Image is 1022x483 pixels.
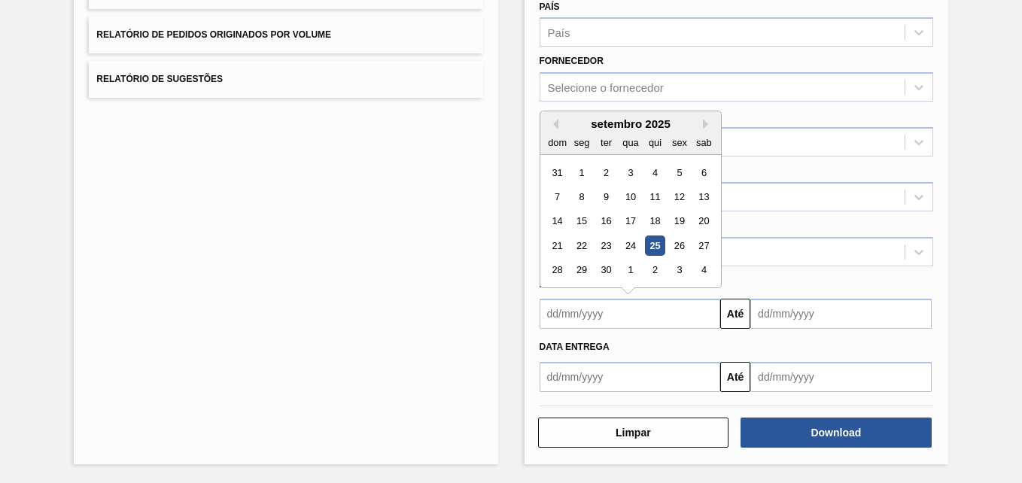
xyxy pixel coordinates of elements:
div: Choose segunda-feira, 29 de setembro de 2025 [571,260,592,281]
div: Choose domingo, 21 de setembro de 2025 [547,235,567,256]
div: Choose domingo, 7 de setembro de 2025 [547,187,567,207]
button: Até [720,362,750,392]
div: Choose quarta-feira, 17 de setembro de 2025 [620,211,640,232]
div: Choose quarta-feira, 3 de setembro de 2025 [620,163,640,183]
div: Choose sábado, 27 de setembro de 2025 [693,235,713,256]
div: Choose terça-feira, 30 de setembro de 2025 [595,260,616,281]
div: Choose domingo, 14 de setembro de 2025 [547,211,567,232]
input: dd/mm/yyyy [750,362,932,392]
span: Relatório de Sugestões [96,74,223,84]
div: dom [547,132,567,153]
label: País [540,2,560,12]
div: Choose quarta-feira, 10 de setembro de 2025 [620,187,640,207]
div: Choose sábado, 6 de setembro de 2025 [693,163,713,183]
div: sex [669,132,689,153]
div: Choose segunda-feira, 8 de setembro de 2025 [571,187,592,207]
div: Choose terça-feira, 23 de setembro de 2025 [595,235,616,256]
input: dd/mm/yyyy [540,362,721,392]
label: Fornecedor [540,56,604,66]
div: ter [595,132,616,153]
input: dd/mm/yyyy [750,299,932,329]
div: qui [644,132,665,153]
div: Choose segunda-feira, 15 de setembro de 2025 [571,211,592,232]
span: Data entrega [540,342,610,352]
div: Choose quarta-feira, 24 de setembro de 2025 [620,235,640,256]
div: Choose sexta-feira, 5 de setembro de 2025 [669,163,689,183]
div: Choose sexta-feira, 26 de setembro de 2025 [669,235,689,256]
div: Choose sábado, 20 de setembro de 2025 [693,211,713,232]
div: Choose quinta-feira, 11 de setembro de 2025 [644,187,665,207]
div: Choose quinta-feira, 4 de setembro de 2025 [644,163,665,183]
div: Choose segunda-feira, 22 de setembro de 2025 [571,235,592,256]
div: Choose terça-feira, 16 de setembro de 2025 [595,211,616,232]
button: Relatório de Sugestões [89,61,482,98]
div: Choose terça-feira, 2 de setembro de 2025 [595,163,616,183]
div: Choose quarta-feira, 1 de outubro de 2025 [620,260,640,281]
div: month 2025-09 [545,160,716,282]
div: Selecione o fornecedor [548,81,664,94]
button: Next Month [703,119,713,129]
div: qua [620,132,640,153]
div: Choose terça-feira, 9 de setembro de 2025 [595,187,616,207]
button: Limpar [538,418,729,448]
span: Relatório de Pedidos Originados por Volume [96,29,331,40]
div: sab [693,132,713,153]
div: Choose sexta-feira, 19 de setembro de 2025 [669,211,689,232]
button: Previous Month [548,119,558,129]
div: País [548,26,570,39]
div: Choose sexta-feira, 12 de setembro de 2025 [669,187,689,207]
div: Choose sábado, 13 de setembro de 2025 [693,187,713,207]
div: Choose quinta-feira, 18 de setembro de 2025 [644,211,665,232]
div: Choose domingo, 31 de agosto de 2025 [547,163,567,183]
div: setembro 2025 [540,117,721,130]
button: Download [741,418,932,448]
input: dd/mm/yyyy [540,299,721,329]
button: Relatório de Pedidos Originados por Volume [89,17,482,53]
div: Choose quinta-feira, 2 de outubro de 2025 [644,260,665,281]
button: Até [720,299,750,329]
div: Choose sexta-feira, 3 de outubro de 2025 [669,260,689,281]
div: Choose sábado, 4 de outubro de 2025 [693,260,713,281]
div: Choose segunda-feira, 1 de setembro de 2025 [571,163,592,183]
div: Choose quinta-feira, 25 de setembro de 2025 [644,235,665,256]
div: seg [571,132,592,153]
div: Choose domingo, 28 de setembro de 2025 [547,260,567,281]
